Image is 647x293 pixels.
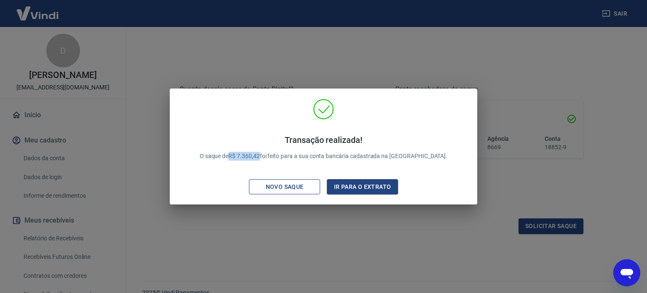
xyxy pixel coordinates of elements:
iframe: Botão para abrir a janela de mensagens [613,259,640,286]
button: Novo saque [249,179,320,195]
h4: Transação realizada! [200,135,448,145]
p: O saque de R$ 7.360,42 foi feito para a sua conta bancária cadastrada na [GEOGRAPHIC_DATA]. [200,135,448,161]
div: Novo saque [256,182,314,192]
button: Ir para o extrato [327,179,398,195]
